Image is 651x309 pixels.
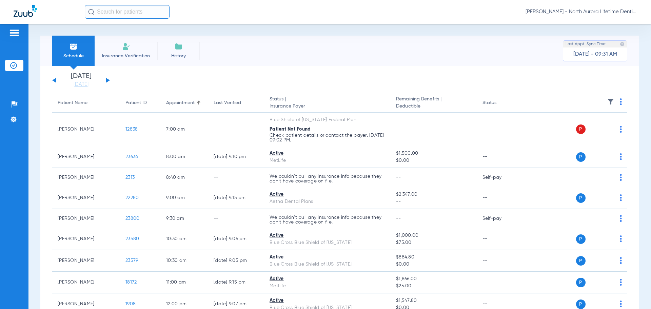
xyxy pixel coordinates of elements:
td: [PERSON_NAME] [52,113,120,146]
td: -- [477,228,523,250]
span: $0.00 [396,157,471,164]
img: Manual Insurance Verification [122,42,130,51]
td: -- [208,168,264,187]
td: [PERSON_NAME] [52,209,120,228]
p: Check patient details or contact the payer. [DATE] 09:02 PM. [270,133,385,142]
span: History [162,53,195,59]
img: group-dot-blue.svg [620,235,622,242]
td: 11:00 AM [161,272,208,293]
span: P [576,256,586,266]
img: group-dot-blue.svg [620,194,622,201]
td: -- [477,187,523,209]
td: [DATE] 9:06 PM [208,228,264,250]
td: [PERSON_NAME] [52,168,120,187]
img: group-dot-blue.svg [620,257,622,264]
td: Self-pay [477,168,523,187]
td: -- [477,250,523,272]
td: [PERSON_NAME] [52,228,120,250]
th: Remaining Benefits | [391,94,477,113]
img: filter.svg [607,98,614,105]
th: Status | [264,94,391,113]
span: 1908 [125,302,136,306]
div: Active [270,191,385,198]
span: 2313 [125,175,135,180]
td: [DATE] 9:15 PM [208,187,264,209]
div: Last Verified [214,99,259,107]
img: Schedule [70,42,78,51]
img: group-dot-blue.svg [620,279,622,286]
span: 23579 [125,258,138,263]
img: group-dot-blue.svg [620,98,622,105]
div: Patient ID [125,99,147,107]
img: group-dot-blue.svg [620,126,622,133]
span: P [576,124,586,134]
td: -- [208,209,264,228]
td: 9:30 AM [161,209,208,228]
span: -- [396,127,401,132]
td: 8:00 AM [161,146,208,168]
td: [PERSON_NAME] [52,250,120,272]
span: 23800 [125,216,139,221]
img: last sync help info [620,42,625,46]
div: Blue Cross Blue Shield of [US_STATE] [270,239,385,246]
img: group-dot-blue.svg [620,215,622,222]
td: 10:30 AM [161,228,208,250]
td: [PERSON_NAME] [52,146,120,168]
div: Patient Name [58,99,115,107]
span: 12838 [125,127,138,132]
img: group-dot-blue.svg [620,174,622,181]
span: [PERSON_NAME] - North Aurora Lifetime Dentistry [526,8,637,15]
div: Aetna Dental Plans [270,198,385,205]
span: $1,547.80 [396,297,471,304]
td: 8:40 AM [161,168,208,187]
span: -- [396,175,401,180]
span: Patient Not Found [270,127,311,132]
span: $1,000.00 [396,232,471,239]
td: [DATE] 9:15 PM [208,272,264,293]
div: MetLife [270,157,385,164]
span: Deductible [396,103,471,110]
div: Blue Shield of [US_STATE] Federal Plan [270,116,385,123]
p: We couldn’t pull any insurance info because they don’t have coverage on file. [270,174,385,184]
span: 23634 [125,154,138,159]
div: Appointment [166,99,203,107]
img: Search Icon [88,9,94,15]
span: $25.00 [396,283,471,290]
input: Search for patients [85,5,170,19]
span: $884.80 [396,254,471,261]
p: We couldn’t pull any insurance info because they don’t have coverage on file. [270,215,385,225]
li: [DATE] [61,73,101,88]
td: 7:00 AM [161,113,208,146]
td: [PERSON_NAME] [52,272,120,293]
td: -- [477,272,523,293]
span: 22280 [125,195,139,200]
div: Active [270,275,385,283]
img: Zuub Logo [14,5,37,17]
span: $1,500.00 [396,150,471,157]
div: Active [270,232,385,239]
span: P [576,193,586,203]
td: 9:00 AM [161,187,208,209]
span: -- [396,198,471,205]
span: -- [396,216,401,221]
span: $1,866.00 [396,275,471,283]
span: 18172 [125,280,137,285]
span: 23580 [125,236,139,241]
td: [PERSON_NAME] [52,187,120,209]
div: MetLife [270,283,385,290]
span: Schedule [57,53,90,59]
a: [DATE] [61,81,101,88]
td: -- [208,113,264,146]
td: [DATE] 9:05 PM [208,250,264,272]
div: Last Verified [214,99,241,107]
div: Patient Name [58,99,87,107]
img: History [175,42,183,51]
td: -- [477,146,523,168]
th: Status [477,94,523,113]
td: [DATE] 9:10 PM [208,146,264,168]
span: Last Appt. Sync Time: [566,41,606,47]
td: -- [477,113,523,146]
div: Active [270,297,385,304]
span: P [576,300,586,309]
span: Insurance Verification [100,53,152,59]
